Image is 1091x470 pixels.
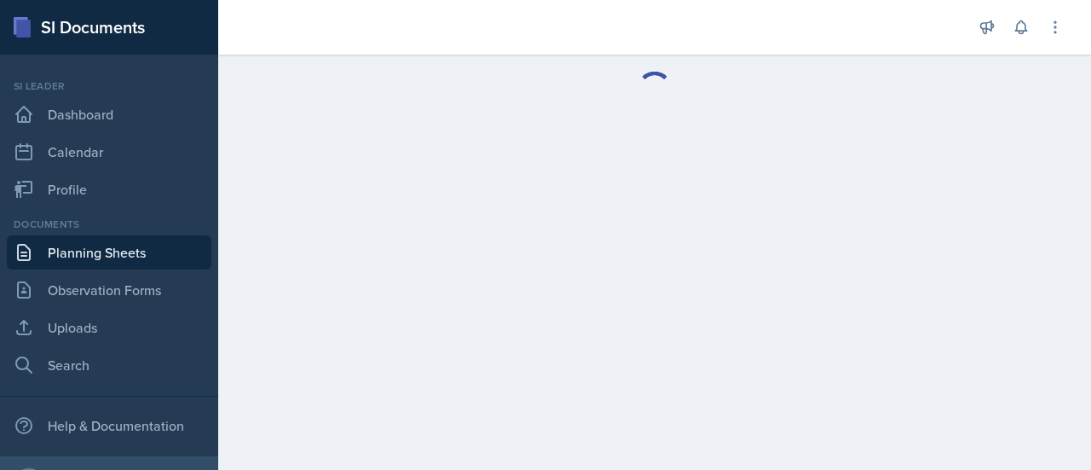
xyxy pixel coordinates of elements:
[7,409,211,443] div: Help & Documentation
[7,273,211,307] a: Observation Forms
[7,217,211,232] div: Documents
[7,135,211,169] a: Calendar
[7,348,211,382] a: Search
[7,97,211,131] a: Dashboard
[7,310,211,345] a: Uploads
[7,78,211,94] div: Si leader
[7,235,211,270] a: Planning Sheets
[7,172,211,206] a: Profile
